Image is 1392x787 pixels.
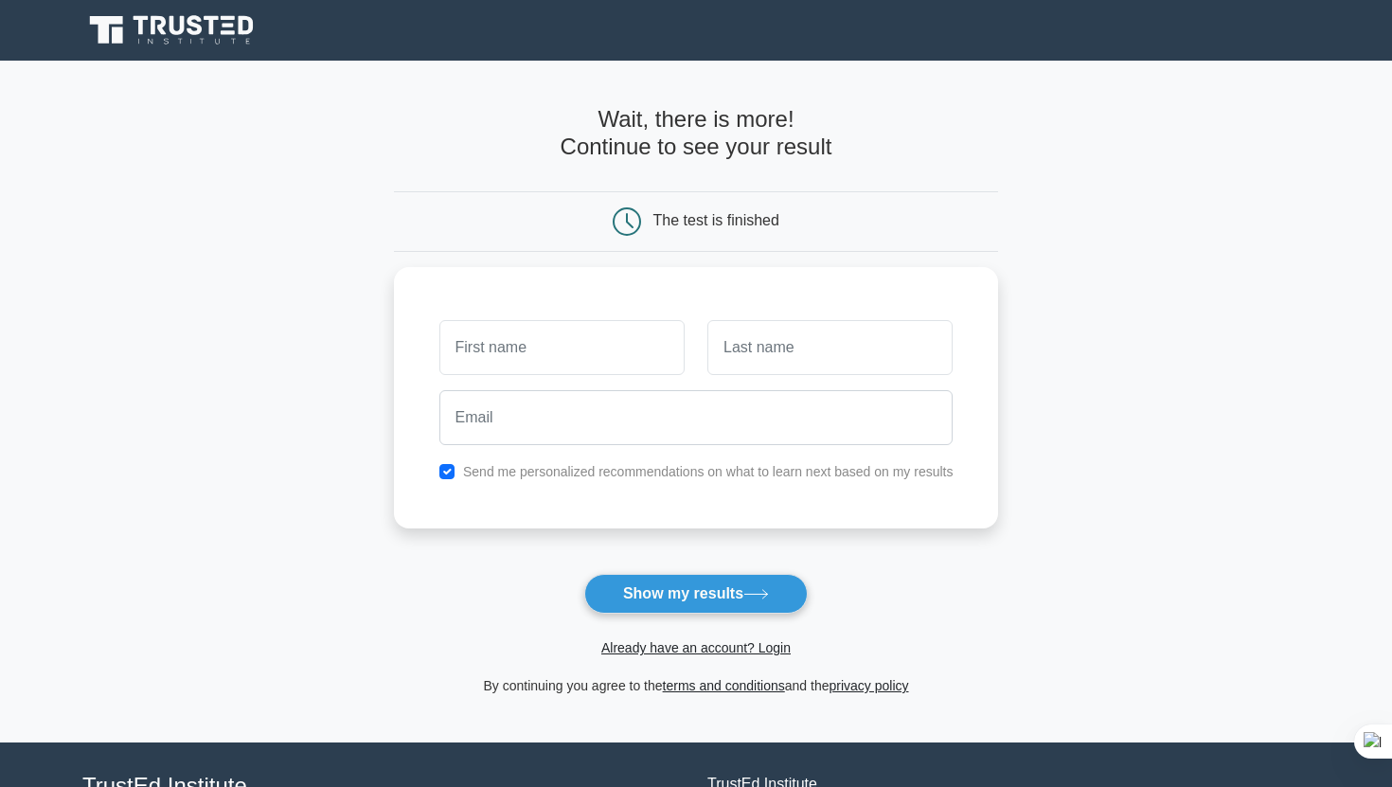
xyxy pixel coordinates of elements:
[463,464,954,479] label: Send me personalized recommendations on what to learn next based on my results
[439,390,954,445] input: Email
[707,320,953,375] input: Last name
[383,674,1010,697] div: By continuing you agree to the and the
[394,106,999,161] h4: Wait, there is more! Continue to see your result
[663,678,785,693] a: terms and conditions
[830,678,909,693] a: privacy policy
[653,212,779,228] div: The test is finished
[601,640,791,655] a: Already have an account? Login
[439,320,685,375] input: First name
[584,574,808,614] button: Show my results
